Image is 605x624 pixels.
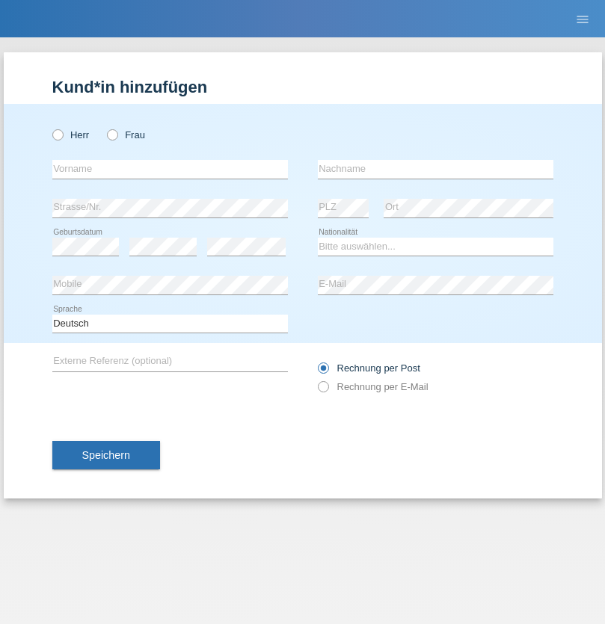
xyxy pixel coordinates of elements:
input: Frau [107,129,117,139]
label: Rechnung per E-Mail [318,381,429,392]
i: menu [575,12,590,27]
h1: Kund*in hinzufügen [52,78,553,96]
button: Speichern [52,441,160,469]
label: Herr [52,129,90,140]
input: Rechnung per E-Mail [318,381,328,400]
a: menu [568,14,598,23]
span: Speichern [82,449,130,461]
label: Frau [107,129,145,140]
input: Herr [52,129,62,139]
label: Rechnung per Post [318,362,420,374]
input: Rechnung per Post [318,362,328,381]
